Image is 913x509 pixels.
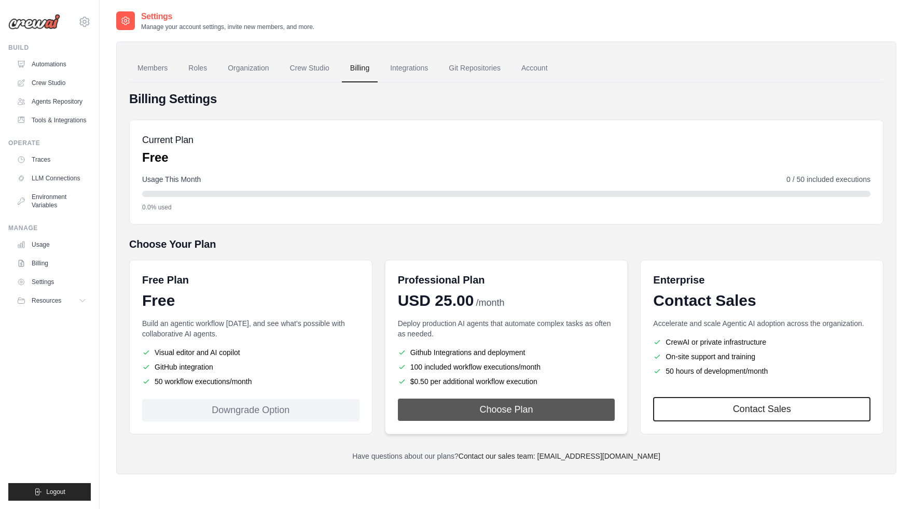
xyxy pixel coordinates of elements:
[398,399,615,421] button: Choose Plan
[440,54,509,82] a: Git Repositories
[141,23,314,31] p: Manage your account settings, invite new members, and more.
[142,149,193,166] p: Free
[459,452,660,460] a: Contact our sales team: [EMAIL_ADDRESS][DOMAIN_NAME]
[142,203,172,211] span: 0.0% used
[12,93,91,110] a: Agents Repository
[398,362,615,372] li: 100 included workflow executions/month
[8,483,91,501] button: Logout
[513,54,556,82] a: Account
[653,273,870,287] h6: Enterprise
[398,347,615,358] li: Github Integrations and deployment
[8,224,91,232] div: Manage
[653,337,870,347] li: CrewAI or private infrastructure
[12,75,91,91] a: Crew Studio
[12,292,91,309] button: Resources
[8,14,60,30] img: Logo
[398,291,474,310] span: USD 25.00
[129,237,883,251] h5: Choose Your Plan
[129,451,883,461] p: Have questions about our plans?
[141,10,314,23] h2: Settings
[476,296,504,310] span: /month
[142,376,359,387] li: 50 workflow executions/month
[282,54,338,82] a: Crew Studio
[398,273,485,287] h6: Professional Plan
[8,44,91,52] div: Build
[12,112,91,129] a: Tools & Integrations
[653,397,870,421] a: Contact Sales
[12,151,91,168] a: Traces
[129,91,883,107] h4: Billing Settings
[12,236,91,253] a: Usage
[12,274,91,290] a: Settings
[342,54,378,82] a: Billing
[653,291,870,310] div: Contact Sales
[219,54,277,82] a: Organization
[142,291,359,310] div: Free
[398,318,615,339] p: Deploy production AI agents that automate complex tasks as often as needed.
[653,366,870,376] li: 50 hours of development/month
[653,318,870,329] p: Accelerate and scale Agentic AI adoption across the organization.
[12,56,91,73] a: Automations
[786,174,870,185] span: 0 / 50 included executions
[398,376,615,387] li: $0.50 per additional workflow execution
[180,54,215,82] a: Roles
[129,54,176,82] a: Members
[142,399,359,421] div: Downgrade Option
[142,174,201,185] span: Usage This Month
[12,255,91,272] a: Billing
[12,189,91,214] a: Environment Variables
[142,318,359,339] p: Build an agentic workflow [DATE], and see what's possible with collaborative AI agents.
[142,133,193,147] h5: Current Plan
[32,296,61,305] span: Resources
[142,273,189,287] h6: Free Plan
[46,488,65,496] span: Logout
[382,54,436,82] a: Integrations
[8,139,91,147] div: Operate
[142,362,359,372] li: GitHub integration
[142,347,359,358] li: Visual editor and AI copilot
[653,351,870,362] li: On-site support and training
[12,170,91,187] a: LLM Connections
